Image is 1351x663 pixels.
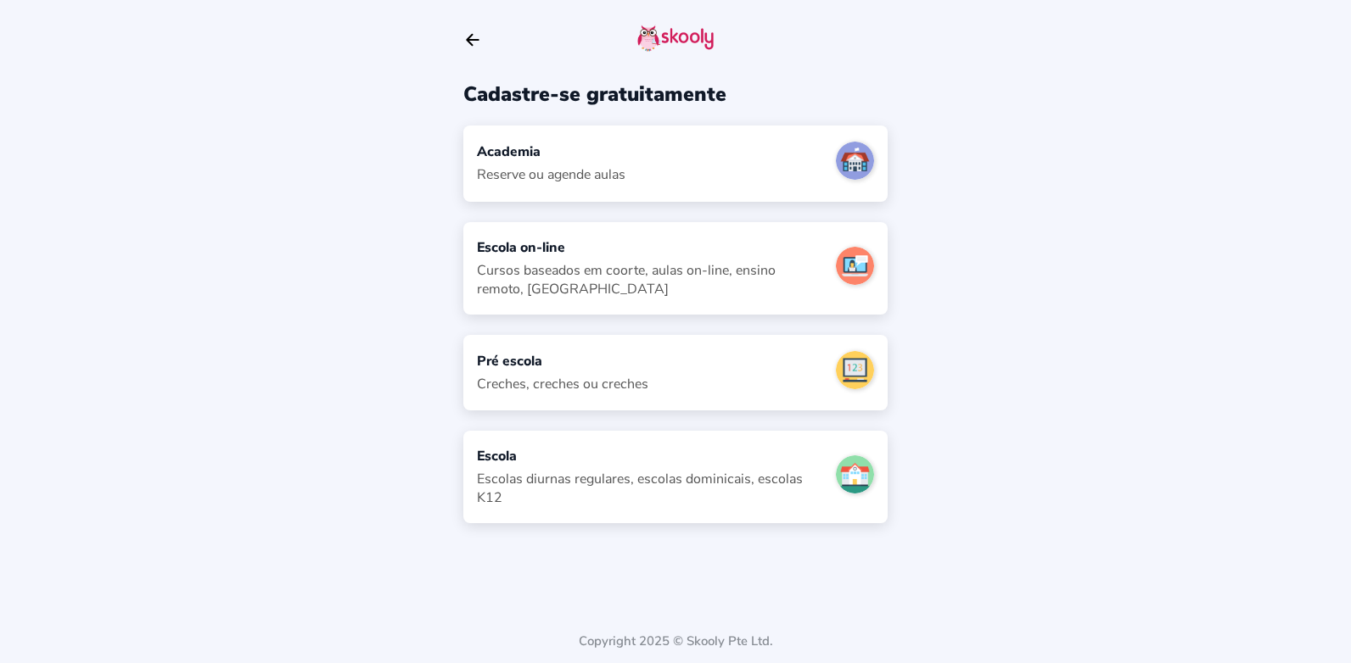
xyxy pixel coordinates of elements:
[477,470,822,507] div: Escolas diurnas regulares, escolas dominicais, escolas K12
[637,25,714,52] img: skooly-logo.png
[477,352,648,370] div: Pré escola
[463,81,888,108] div: Cadastre-se gratuitamente
[477,261,822,298] div: Cursos baseados em coorte, aulas on-line, ensino remoto, [GEOGRAPHIC_DATA]
[477,142,625,161] div: Academia
[477,375,648,393] div: Creches, creches ou creches
[477,238,822,257] div: Escola on-line
[477,165,625,184] div: Reserve ou agende aulas
[477,447,822,465] div: Escola
[463,31,482,49] button: arrow back outline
